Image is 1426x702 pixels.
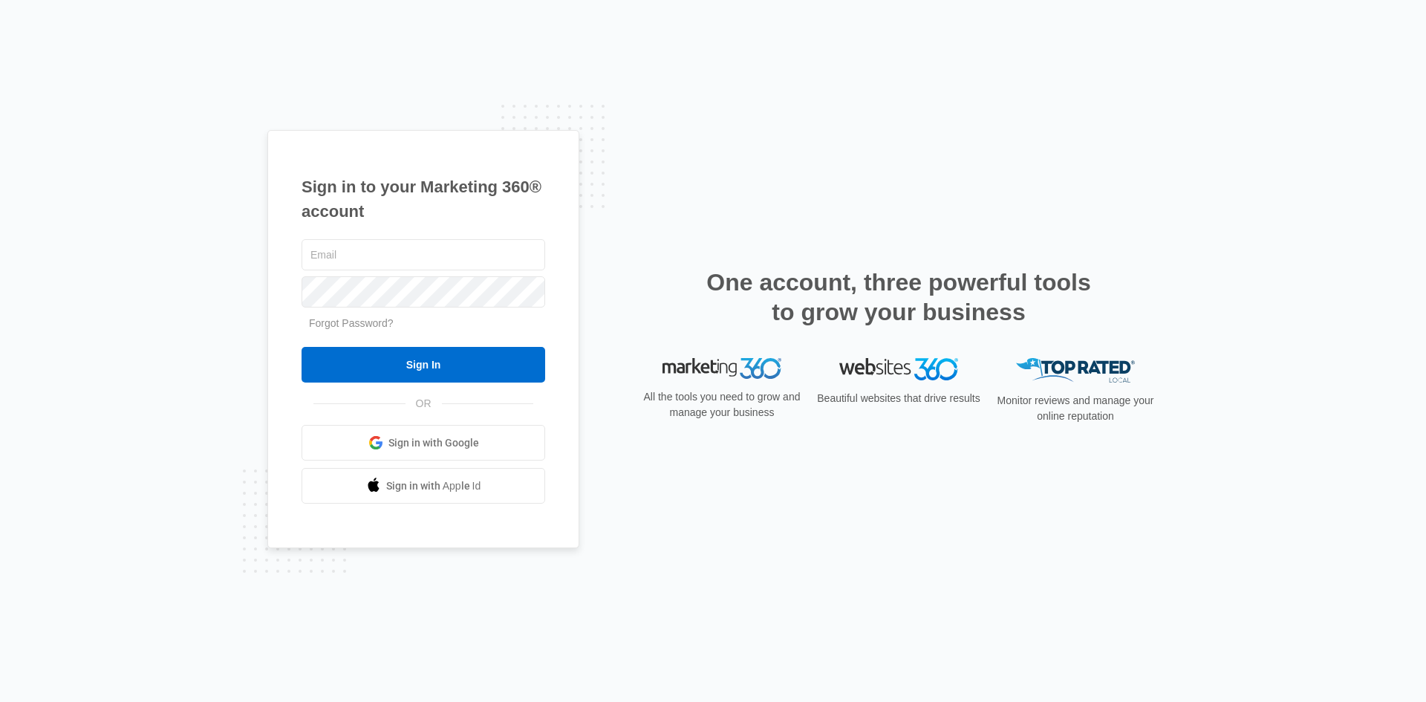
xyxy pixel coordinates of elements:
[302,239,545,270] input: Email
[662,358,781,379] img: Marketing 360
[302,425,545,461] a: Sign in with Google
[406,396,442,412] span: OR
[386,478,481,494] span: Sign in with Apple Id
[815,391,982,406] p: Beautiful websites that drive results
[309,317,394,329] a: Forgot Password?
[302,175,545,224] h1: Sign in to your Marketing 360® account
[1016,358,1135,383] img: Top Rated Local
[302,347,545,383] input: Sign In
[702,267,1095,327] h2: One account, three powerful tools to grow your business
[302,468,545,504] a: Sign in with Apple Id
[992,393,1159,424] p: Monitor reviews and manage your online reputation
[639,389,805,420] p: All the tools you need to grow and manage your business
[839,358,958,380] img: Websites 360
[388,435,479,451] span: Sign in with Google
